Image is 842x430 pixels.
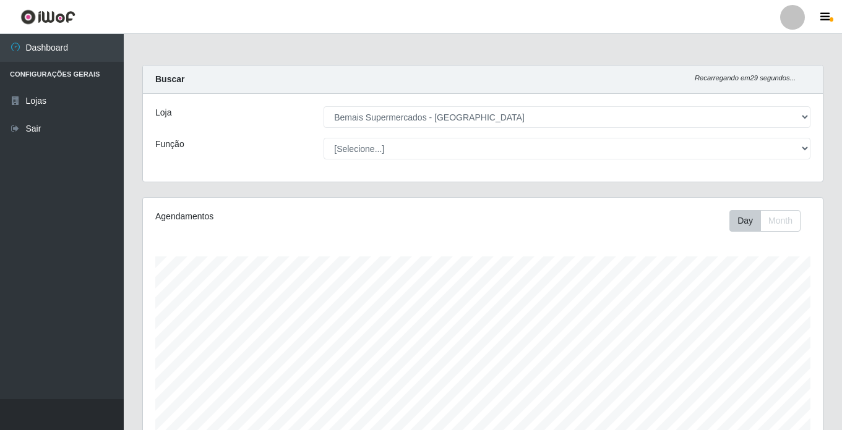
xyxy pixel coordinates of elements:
[729,210,801,232] div: First group
[695,74,796,82] i: Recarregando em 29 segundos...
[155,210,418,223] div: Agendamentos
[20,9,75,25] img: CoreUI Logo
[155,74,184,84] strong: Buscar
[155,106,171,119] label: Loja
[729,210,810,232] div: Toolbar with button groups
[729,210,761,232] button: Day
[155,138,184,151] label: Função
[760,210,801,232] button: Month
